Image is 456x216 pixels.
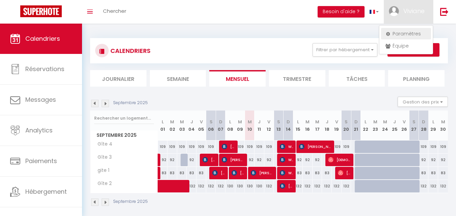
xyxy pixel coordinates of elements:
[284,111,293,141] th: 14
[388,70,445,87] li: Planning
[222,140,235,153] span: [PERSON_NAME]
[342,111,351,141] th: 20
[422,119,425,125] abbr: D
[254,141,264,153] div: 109
[332,141,342,153] div: 109
[258,119,261,125] abbr: J
[196,141,206,153] div: 109
[212,166,225,179] span: [PERSON_NAME]
[428,141,438,153] div: 109
[113,100,148,106] p: Septembre 2025
[91,180,117,187] span: Gîte 2
[235,111,245,141] th: 09
[238,119,242,125] abbr: M
[180,119,184,125] abbr: M
[342,141,351,153] div: 109
[332,111,342,141] th: 19
[219,119,222,125] abbr: D
[167,141,177,153] div: 109
[177,111,187,141] th: 03
[400,111,409,141] th: 26
[303,167,313,179] div: 83
[303,180,313,192] div: 132
[280,153,293,166] span: WENPING BAO
[245,180,254,192] div: 130
[419,180,429,192] div: 132
[280,166,293,179] span: WENPING BAO
[167,167,177,179] div: 83
[393,119,396,125] abbr: J
[206,180,216,192] div: 132
[196,111,206,141] th: 05
[158,111,168,141] th: 01
[91,141,117,148] span: Gîte 4
[299,140,332,153] span: [PERSON_NAME]
[150,70,206,87] li: Semaine
[390,111,400,141] th: 25
[438,154,448,166] div: 92
[398,97,448,107] button: Gestion des prix
[380,111,390,141] th: 24
[187,111,196,141] th: 04
[91,154,117,161] span: Gîte 3
[245,111,254,141] th: 10
[167,111,177,141] th: 02
[280,180,293,192] span: [PERSON_NAME][MEDICAL_DATA]
[170,119,174,125] abbr: M
[305,119,310,125] abbr: M
[158,141,168,153] div: 109
[381,28,431,39] a: Paramètres
[322,111,332,141] th: 18
[251,166,274,179] span: [PERSON_NAME]
[403,7,425,15] span: Viviane
[162,119,164,125] abbr: L
[438,111,448,141] th: 30
[318,6,365,18] button: Besoin d'aide ?
[20,5,62,17] img: Super Booking
[412,119,415,125] abbr: S
[403,119,406,125] abbr: V
[232,166,245,179] span: [PERSON_NAME]
[428,180,438,192] div: 132
[293,167,303,179] div: 83
[322,167,332,179] div: 83
[419,154,429,166] div: 92
[187,154,196,166] div: 92
[206,141,216,153] div: 109
[313,154,322,166] div: 92
[277,119,280,125] abbr: S
[383,119,387,125] abbr: M
[200,119,203,125] abbr: V
[216,180,225,192] div: 132
[187,167,196,179] div: 83
[297,119,299,125] abbr: L
[25,65,64,73] span: Réservations
[440,7,449,16] img: logout
[313,167,322,179] div: 83
[245,154,254,166] div: 92
[91,167,117,174] span: gite 1
[381,40,431,52] a: Équipe
[248,119,252,125] abbr: M
[25,157,57,165] span: Paiements
[329,70,385,87] li: Tâches
[5,3,26,23] button: Ouvrir le widget de chat LiveChat
[158,154,168,166] div: 92
[438,167,448,179] div: 83
[225,111,235,141] th: 08
[371,111,380,141] th: 23
[303,154,313,166] div: 92
[428,111,438,141] th: 29
[326,119,328,125] abbr: J
[229,119,231,125] abbr: L
[269,70,325,87] li: Trimestre
[187,141,196,153] div: 109
[109,43,151,58] h3: CALENDRIERS
[322,180,332,192] div: 132
[222,153,245,166] span: [PERSON_NAME]
[167,154,177,166] div: 92
[113,198,148,205] p: Septembre 2025
[254,154,264,166] div: 92
[245,141,254,153] div: 109
[328,153,351,166] span: [DEMOGRAPHIC_DATA][PERSON_NAME]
